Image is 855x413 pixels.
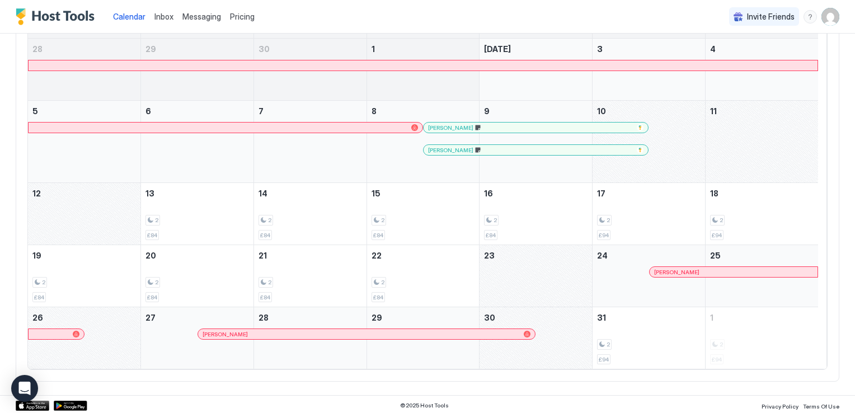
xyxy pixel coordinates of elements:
[259,251,267,260] span: 21
[480,183,592,204] a: October 16, 2025
[367,183,480,204] a: October 15, 2025
[597,44,603,54] span: 3
[480,307,592,328] a: October 30, 2025
[428,147,473,154] span: [PERSON_NAME]
[230,12,255,22] span: Pricing
[259,189,267,198] span: 14
[480,39,593,101] td: October 2, 2025
[141,101,253,121] a: October 6, 2025
[141,183,254,245] td: October 13, 2025
[367,307,480,328] a: October 29, 2025
[253,183,367,245] td: October 14, 2025
[268,279,271,286] span: 2
[254,101,367,121] a: October 7, 2025
[480,183,593,245] td: October 16, 2025
[141,307,253,328] a: October 27, 2025
[145,189,154,198] span: 13
[155,279,158,286] span: 2
[803,400,839,411] a: Terms Of Use
[155,217,158,224] span: 2
[32,189,41,198] span: 12
[654,269,813,276] div: [PERSON_NAME]
[484,313,495,322] span: 30
[154,12,173,21] span: Inbox
[480,307,593,369] td: October 30, 2025
[28,183,141,245] td: October 12, 2025
[428,147,643,154] div: [PERSON_NAME]
[599,356,609,363] span: £94
[260,294,270,301] span: £84
[259,313,269,322] span: 28
[254,245,367,266] a: October 21, 2025
[706,101,818,121] a: October 11, 2025
[706,183,818,204] a: October 18, 2025
[113,11,145,22] a: Calendar
[141,183,253,204] a: October 13, 2025
[705,39,818,101] td: October 4, 2025
[32,313,43,322] span: 26
[484,44,511,54] span: [DATE]
[597,313,606,322] span: 31
[203,331,248,338] span: [PERSON_NAME]
[597,251,608,260] span: 24
[253,307,367,369] td: October 28, 2025
[480,101,592,121] a: October 9, 2025
[821,8,839,26] div: User profile
[28,101,141,183] td: October 5, 2025
[113,12,145,21] span: Calendar
[145,313,156,322] span: 27
[32,106,38,116] span: 5
[254,183,367,204] a: October 14, 2025
[373,294,383,301] span: £84
[260,232,270,239] span: £84
[141,245,253,266] a: October 20, 2025
[706,245,818,266] a: October 25, 2025
[28,245,141,307] td: October 19, 2025
[28,307,141,369] td: October 26, 2025
[710,313,713,322] span: 1
[16,401,49,411] a: App Store
[804,10,817,24] div: menu
[486,232,496,239] span: £84
[480,101,593,183] td: October 9, 2025
[803,403,839,410] span: Terms Of Use
[381,279,384,286] span: 2
[141,245,254,307] td: October 20, 2025
[367,183,480,245] td: October 15, 2025
[28,101,140,121] a: October 5, 2025
[268,217,271,224] span: 2
[145,251,156,260] span: 20
[28,39,140,59] a: September 28, 2025
[11,375,38,402] div: Open Intercom Messenger
[480,245,593,307] td: October 23, 2025
[367,39,480,59] a: October 1, 2025
[253,101,367,183] td: October 7, 2025
[203,331,530,338] div: [PERSON_NAME]
[428,124,473,132] span: [PERSON_NAME]
[372,106,377,116] span: 8
[593,307,705,328] a: October 31, 2025
[141,39,253,59] a: September 29, 2025
[593,183,706,245] td: October 17, 2025
[593,101,706,183] td: October 10, 2025
[367,101,480,121] a: October 8, 2025
[705,101,818,183] td: October 11, 2025
[145,106,151,116] span: 6
[400,402,449,409] span: © 2025 Host Tools
[141,101,254,183] td: October 6, 2025
[710,106,717,116] span: 11
[254,39,367,59] a: September 30, 2025
[593,183,705,204] a: October 17, 2025
[32,251,41,260] span: 19
[373,232,383,239] span: £84
[147,232,157,239] span: £84
[154,11,173,22] a: Inbox
[367,307,480,369] td: October 29, 2025
[494,217,497,224] span: 2
[705,183,818,245] td: October 18, 2025
[654,269,699,276] span: [PERSON_NAME]
[367,101,480,183] td: October 8, 2025
[259,44,270,54] span: 30
[253,39,367,101] td: September 30, 2025
[607,217,610,224] span: 2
